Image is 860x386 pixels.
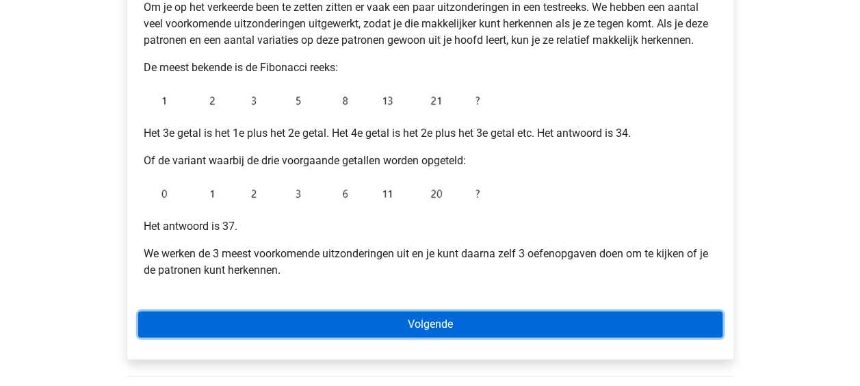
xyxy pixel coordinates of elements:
p: We werken de 3 meest voorkomende uitzonderingen uit en je kunt daarna zelf 3 oefenopgaven doen om... [144,246,717,279]
p: Het antwoord is 37. [144,218,717,235]
img: Exceptions_intro_2.png [144,180,486,207]
p: De meest bekende is de Fibonacci reeks: [144,60,717,76]
p: Of de variant waarbij de drie voorgaande getallen worden opgeteld: [144,153,717,169]
p: Het 3e getal is het 1e plus het 2e getal. Het 4e getal is het 2e plus het 3e getal etc. Het antwo... [144,125,717,142]
img: Exceptions_intro_1.png [144,87,486,114]
a: Volgende [138,311,722,337]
